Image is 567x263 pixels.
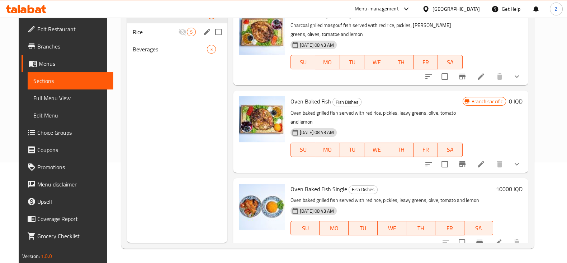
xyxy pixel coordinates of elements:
h6: 0 IQD [509,9,523,19]
span: Full Menu View [33,94,108,102]
span: Upsell [37,197,108,206]
a: Edit Menu [28,107,113,124]
a: Branches [22,38,113,55]
span: Coupons [37,146,108,154]
button: WE [364,143,389,157]
a: Menus [22,55,113,72]
span: WE [367,144,386,155]
span: Beverages [133,45,207,54]
button: SU [290,55,315,69]
span: MO [322,223,346,234]
svg: Show Choices [512,160,521,169]
span: 3 [207,46,216,53]
span: SU [294,144,312,155]
button: MO [315,55,340,69]
button: FR [414,55,438,69]
a: Coverage Report [22,210,113,227]
a: Menu disclaimer [22,176,113,193]
span: SU [294,223,317,234]
p: Oven baked grilled fish served with red rice, pickles, leavy greens, olive, tomato and lemon [290,196,493,205]
span: TH [392,144,411,155]
button: TU [340,55,364,69]
span: Oven Baked Fish Single [290,184,347,194]
span: MO [318,57,337,68]
button: TH [389,143,414,157]
a: Edit menu item [477,160,485,169]
button: show more [508,68,525,85]
span: Fish Dishes [349,185,377,194]
button: TH [389,55,414,69]
button: Branch-specific-item [471,234,488,251]
span: TU [343,144,362,155]
span: Fish Dishes [333,98,361,106]
div: Menu-management [355,5,399,13]
span: Rice [133,28,178,36]
span: Promotions [37,163,108,171]
span: Choice Groups [37,128,108,137]
span: FR [438,223,462,234]
span: [DATE] 08:43 AM [297,42,337,49]
button: TH [406,221,435,235]
p: Charcoal grilled masgouf fish served with red rice, pickles, [PERSON_NAME] greens, olives, tomato... [290,21,463,39]
img: Masgouf Fish [239,9,285,55]
button: TU [340,143,364,157]
a: Upsell [22,193,113,210]
span: SA [467,223,491,234]
svg: Show Choices [512,72,521,81]
div: Rice5edit [127,23,227,41]
span: Branches [37,42,108,51]
span: Oven Baked Fish [290,96,331,107]
a: Edit menu item [494,238,502,247]
button: delete [491,68,508,85]
button: SA [438,55,462,69]
img: Oven Baked Fish [239,96,285,142]
button: edit [202,27,212,37]
a: Sections [28,72,113,89]
span: SA [441,144,459,155]
span: TU [351,223,375,234]
span: WE [381,223,404,234]
h6: 10000 IQD [496,184,523,194]
span: MO [318,144,337,155]
button: delete [508,234,525,251]
span: SU [294,57,312,68]
button: delete [491,156,508,173]
a: Edit menu item [477,72,485,81]
span: 1.0.0 [41,252,52,261]
a: Grocery Checklist [22,227,113,245]
button: SA [438,143,462,157]
span: SA [441,57,459,68]
button: Branch-specific-item [454,68,471,85]
nav: Menu sections [127,3,227,61]
a: Full Menu View [28,89,113,107]
div: [GEOGRAPHIC_DATA] [433,5,480,13]
button: TU [349,221,378,235]
div: Beverages3 [127,41,227,58]
button: sort-choices [420,156,437,173]
span: Coverage Report [37,214,108,223]
span: Branch specific [469,98,506,105]
div: items [207,45,216,54]
button: sort-choices [420,68,437,85]
span: Edit Restaurant [37,25,108,33]
button: FR [435,221,464,235]
a: Promotions [22,158,113,176]
span: Select to update [437,69,452,84]
span: TH [409,223,433,234]
button: SA [464,221,493,235]
span: Edit Menu [33,111,108,120]
p: Oven baked grilled fish served with red rice, pickles, leavy greens, olive, tomato and lemon [290,109,463,126]
button: Branch-specific-item [454,156,471,173]
span: TU [343,57,362,68]
span: Menus [39,59,108,68]
a: Coupons [22,141,113,158]
span: 5 [187,29,195,36]
span: WE [367,57,386,68]
svg: Inactive section [178,28,187,36]
span: Grocery Checklist [37,232,108,240]
span: FR [416,144,435,155]
button: MO [315,143,340,157]
button: SU [290,221,320,235]
button: WE [378,221,407,235]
